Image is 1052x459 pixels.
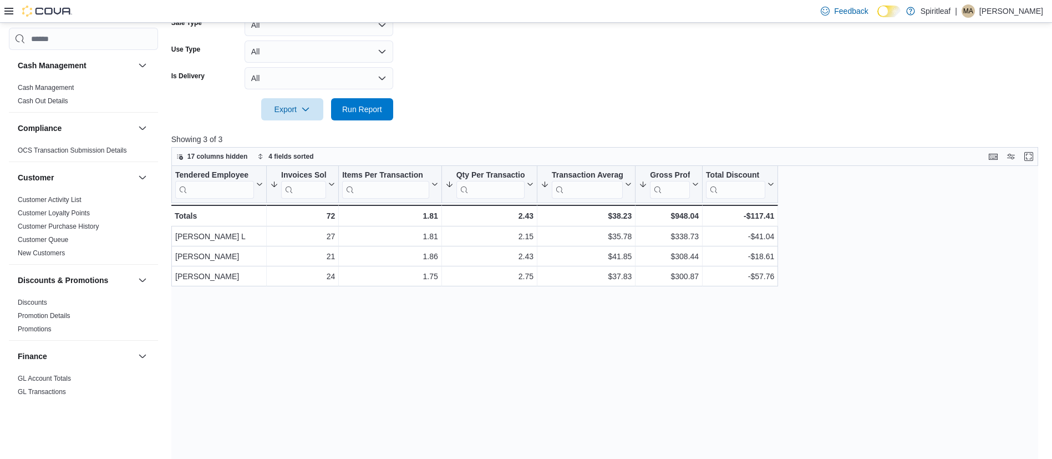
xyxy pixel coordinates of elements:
p: | [955,4,957,18]
button: Gross Profit [639,170,699,199]
div: Invoices Sold [281,170,326,181]
span: OCS Transaction Submission Details [18,146,127,155]
div: [PERSON_NAME] [175,270,263,284]
div: 72 [270,209,335,223]
a: Customer Activity List [18,196,82,204]
span: Run Report [342,104,382,115]
div: Finance [9,372,158,403]
div: Transaction Average [552,170,623,181]
div: Items Per Transaction [342,170,429,181]
a: Cash Management [18,84,74,92]
div: 27 [270,230,335,244]
button: Total Discount [706,170,774,199]
span: Customer Queue [18,235,68,244]
a: GL Transactions [18,388,66,396]
button: Finance [18,351,134,362]
button: Enter fullscreen [1022,150,1035,163]
a: Customer Queue [18,236,68,244]
button: All [245,41,393,63]
button: Run Report [331,98,393,120]
span: Discounts [18,298,47,307]
div: 2.75 [445,270,533,284]
button: Transaction Average [541,170,632,199]
div: Invoices Sold [281,170,326,199]
p: [PERSON_NAME] [979,4,1043,18]
button: Discounts & Promotions [18,275,134,286]
a: New Customers [18,249,65,257]
h3: Discounts & Promotions [18,275,108,286]
button: Display options [1004,150,1018,163]
div: Mark A [962,4,975,18]
div: $300.87 [639,270,699,284]
div: Gross Profit [650,170,690,181]
div: Tendered Employee [175,170,254,199]
div: $38.23 [541,209,632,223]
a: Cash Out Details [18,97,68,105]
div: Transaction Average [552,170,623,199]
div: Compliance [9,144,158,162]
div: $308.44 [639,250,699,264]
label: Sale Type [171,18,202,27]
button: All [245,14,393,36]
button: Invoices Sold [270,170,335,199]
div: Gross Profit [650,170,690,199]
label: Use Type [171,45,200,54]
div: $35.78 [541,230,632,244]
span: Export [268,98,317,120]
span: GL Transactions [18,387,66,396]
div: 21 [270,250,335,264]
button: Compliance [18,123,134,134]
span: Feedback [834,6,868,17]
label: Is Delivery [171,72,205,80]
p: Spiritleaf [921,4,951,18]
button: Cash Management [136,59,149,72]
div: Tendered Employee [175,170,254,181]
button: All [245,67,393,89]
div: 2.15 [445,230,533,244]
div: [PERSON_NAME] [175,250,263,264]
span: GL Account Totals [18,374,71,383]
div: -$117.41 [706,209,774,223]
p: Showing 3 of 3 [171,134,1047,145]
button: Export [261,98,323,120]
div: 1.75 [342,270,438,284]
div: Qty Per Transaction [456,170,525,199]
button: 17 columns hidden [172,150,252,163]
div: Items Per Transaction [342,170,429,199]
a: Customer Loyalty Points [18,209,90,217]
div: 2.43 [445,250,533,264]
button: Tendered Employee [175,170,263,199]
div: -$41.04 [706,230,774,244]
div: Qty Per Transaction [456,170,525,181]
a: Discounts [18,299,47,306]
div: 2.43 [445,209,533,223]
div: -$18.61 [706,250,774,264]
div: Totals [175,209,263,223]
a: OCS Transaction Submission Details [18,147,127,154]
div: Total Discount [706,170,765,199]
button: Customer [18,172,134,183]
div: Cash Management [9,81,158,112]
span: Cash Management [18,83,74,92]
span: 4 fields sorted [268,152,313,161]
button: Qty Per Transaction [445,170,533,199]
h3: Cash Management [18,60,87,71]
div: $37.83 [541,270,632,284]
div: Discounts & Promotions [9,296,158,340]
button: Customer [136,171,149,184]
button: Keyboard shortcuts [987,150,1000,163]
input: Dark Mode [877,6,901,17]
span: MA [963,4,973,18]
button: Cash Management [18,60,134,71]
span: Customer Purchase History [18,222,99,231]
h3: Customer [18,172,54,183]
div: 1.86 [342,250,438,264]
div: $41.85 [541,250,632,264]
a: Promotions [18,325,52,333]
div: 1.81 [342,230,438,244]
a: GL Account Totals [18,375,71,382]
